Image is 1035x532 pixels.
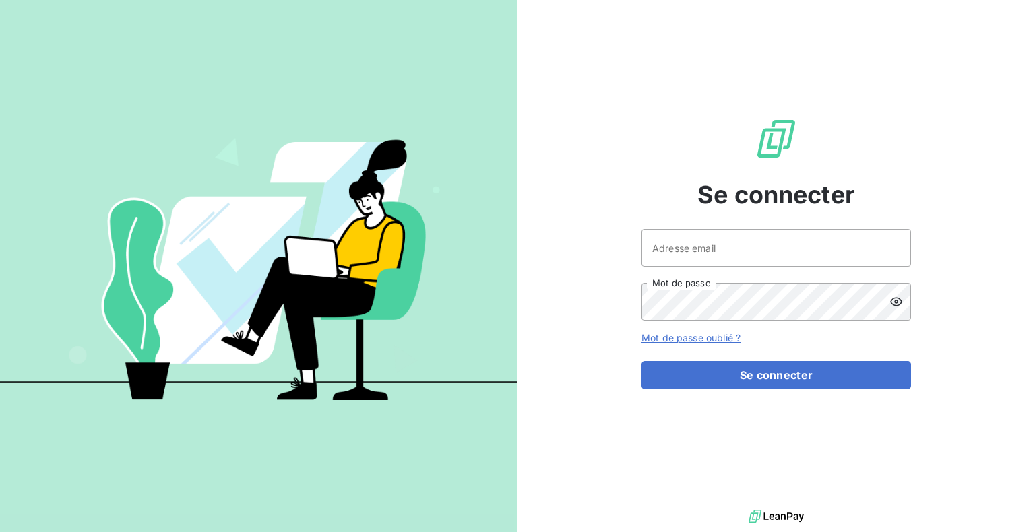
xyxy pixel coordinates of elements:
[749,506,804,527] img: logo
[641,361,911,389] button: Se connecter
[755,117,798,160] img: Logo LeanPay
[697,176,855,213] span: Se connecter
[641,332,741,343] a: Mot de passe oublié ?
[641,229,911,267] input: placeholder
